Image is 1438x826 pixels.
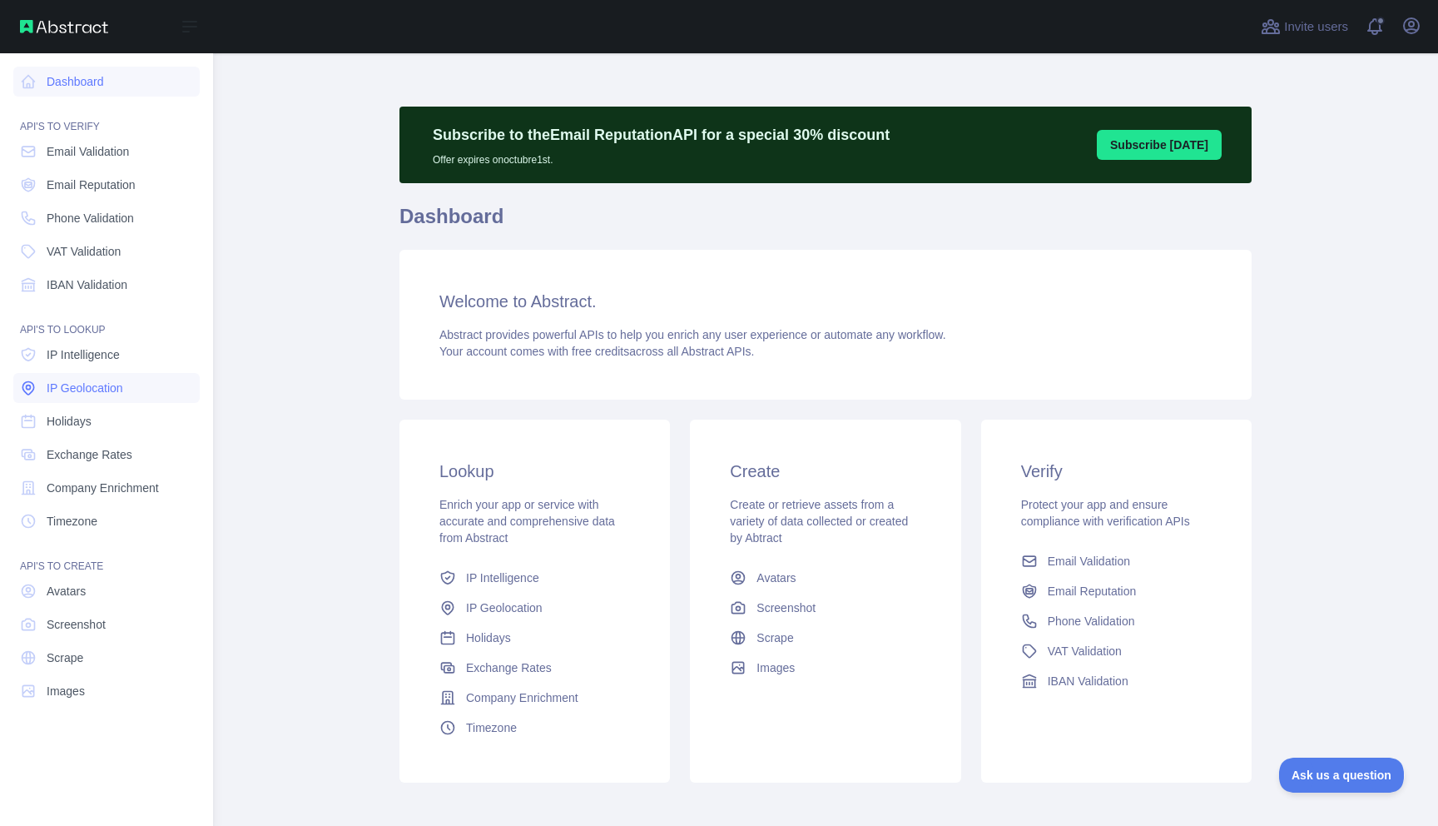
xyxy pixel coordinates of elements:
[13,473,200,503] a: Company Enrichment
[47,683,85,699] span: Images
[13,406,200,436] a: Holidays
[1048,553,1130,570] span: Email Validation
[439,498,615,545] span: Enrich your app or service with accurate and comprehensive data from Abstract
[723,593,927,623] a: Screenshot
[433,653,637,683] a: Exchange Rates
[433,563,637,593] a: IP Intelligence
[1014,576,1218,606] a: Email Reputation
[433,593,637,623] a: IP Geolocation
[13,67,200,97] a: Dashboard
[13,170,200,200] a: Email Reputation
[439,328,946,341] span: Abstract provides powerful APIs to help you enrich any user experience or automate any workflow.
[1021,498,1190,528] span: Protect your app and ensure compliance with verification APIs
[1257,13,1351,40] button: Invite users
[723,623,927,653] a: Scrape
[47,616,106,633] span: Screenshot
[1014,666,1218,696] a: IBAN Validation
[47,346,120,363] span: IP Intelligence
[13,676,200,706] a: Images
[13,643,200,673] a: Scrape
[730,460,920,483] h3: Create
[13,137,200,167] a: Email Validation
[756,570,796,586] span: Avatars
[13,506,200,536] a: Timezone
[47,210,134,226] span: Phone Validation
[13,203,200,233] a: Phone Validation
[466,600,543,616] span: IP Geolocation
[47,446,132,463] span: Exchange Rates
[756,629,793,646] span: Scrape
[1021,460,1212,483] h3: Verify
[47,243,121,260] span: VAT Validation
[47,513,97,530] span: Timezone
[433,683,637,713] a: Company Enrichment
[1048,673,1128,689] span: IBAN Validation
[439,460,630,483] h3: Lookup
[466,719,517,736] span: Timezone
[1048,583,1137,600] span: Email Reputation
[13,440,200,470] a: Exchange Rates
[399,203,1252,243] h1: Dashboard
[47,143,129,160] span: Email Validation
[47,380,123,396] span: IP Geolocation
[466,689,578,706] span: Company Enrichment
[13,576,200,606] a: Avatars
[723,563,927,593] a: Avatars
[433,623,637,653] a: Holidays
[723,653,927,683] a: Images
[572,345,629,358] span: free credits
[433,713,637,743] a: Timezone
[20,20,108,33] img: Abstract API
[730,498,908,545] span: Create or retrieve assets from a variety of data collected or created by Abtract
[47,413,92,430] span: Holidays
[47,480,159,496] span: Company Enrichment
[439,290,1212,313] h3: Welcome to Abstract.
[433,147,890,167] p: Offer expires on octubre 1st.
[13,100,200,133] div: API'S TO VERIFY
[47,177,136,193] span: Email Reputation
[466,659,552,676] span: Exchange Rates
[466,629,511,646] span: Holidays
[1284,17,1348,37] span: Invite users
[1014,546,1218,576] a: Email Validation
[1014,636,1218,666] a: VAT Validation
[47,583,86,600] span: Avatars
[1097,130,1222,160] button: Subscribe [DATE]
[433,123,890,147] p: Subscribe to the Email Reputation API for a special 30 % discount
[466,570,539,586] span: IP Intelligence
[47,649,83,666] span: Scrape
[439,345,754,358] span: Your account comes with across all Abstract APIs.
[13,303,200,336] div: API'S TO LOOKUP
[13,610,200,639] a: Screenshot
[1048,613,1135,629] span: Phone Validation
[13,340,200,370] a: IP Intelligence
[1048,643,1122,659] span: VAT Validation
[1014,606,1218,636] a: Phone Validation
[1279,758,1405,793] iframe: Toggle Customer Support
[13,540,200,573] div: API'S TO CREATE
[13,236,200,266] a: VAT Validation
[756,659,795,676] span: Images
[756,600,816,616] span: Screenshot
[13,270,200,300] a: IBAN Validation
[47,276,127,293] span: IBAN Validation
[13,373,200,403] a: IP Geolocation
